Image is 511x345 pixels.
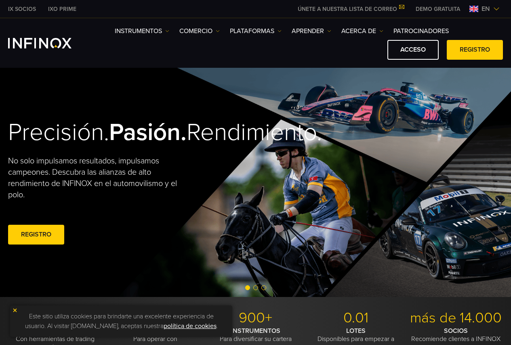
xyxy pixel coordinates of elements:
[230,26,282,36] a: PLATAFORMAS
[217,322,218,330] font: .
[133,335,177,343] font: Para operar con
[482,5,490,13] font: en
[239,309,272,326] font: 900+
[12,307,18,313] img: icono de cierre amarillo
[393,27,449,35] font: PATROCINADORES
[416,6,460,13] font: DEMO GRATUITA
[8,156,177,200] font: No solo impulsamos resultados, impulsamos campeones. Descubra las alianzas de alto rendimiento de...
[387,40,439,60] a: ACCESO
[48,6,76,13] font: IXO PRIME
[220,335,292,343] font: Para diversificar su cartera
[261,285,266,290] span: Ir a la diapositiva 3
[292,6,410,13] a: ÚNETE A NUESTRA LISTA DE CORREO
[8,6,36,13] font: IX SOCIOS
[109,118,187,147] font: Pasión.
[292,26,331,36] a: Aprender
[42,5,82,13] a: INFINOX
[164,322,217,330] a: política de cookies
[2,5,42,13] a: INFINOX
[8,118,109,147] font: Precisión.
[115,27,162,35] font: Instrumentos
[8,225,64,245] a: REGISTRO
[292,27,324,35] font: Aprender
[115,26,169,36] a: Instrumentos
[179,27,212,35] font: COMERCIO
[8,38,90,48] a: Logotipo de INFINOX
[253,285,258,290] span: Ir a la diapositiva 2
[410,5,466,13] a: MENÚ INFINOX
[341,26,383,36] a: ACERCA DE
[230,27,274,35] font: PLATAFORMAS
[245,285,250,290] span: Ir a la diapositiva 1
[400,46,426,54] font: ACCESO
[393,26,449,36] a: PATROCINADORES
[179,26,220,36] a: COMERCIO
[341,27,376,35] font: ACERCA DE
[21,230,51,238] font: REGISTRO
[447,40,503,60] a: REGISTRO
[187,118,322,147] font: Rendimiento.
[460,46,490,54] font: REGISTRO
[298,6,397,13] font: ÚNETE A NUESTRA LISTA DE CORREO
[231,327,280,335] font: INSTRUMENTOS
[25,312,214,330] font: Este sitio utiliza cookies para brindarte una excelente experiencia de usuario. Al visitar [DOMAI...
